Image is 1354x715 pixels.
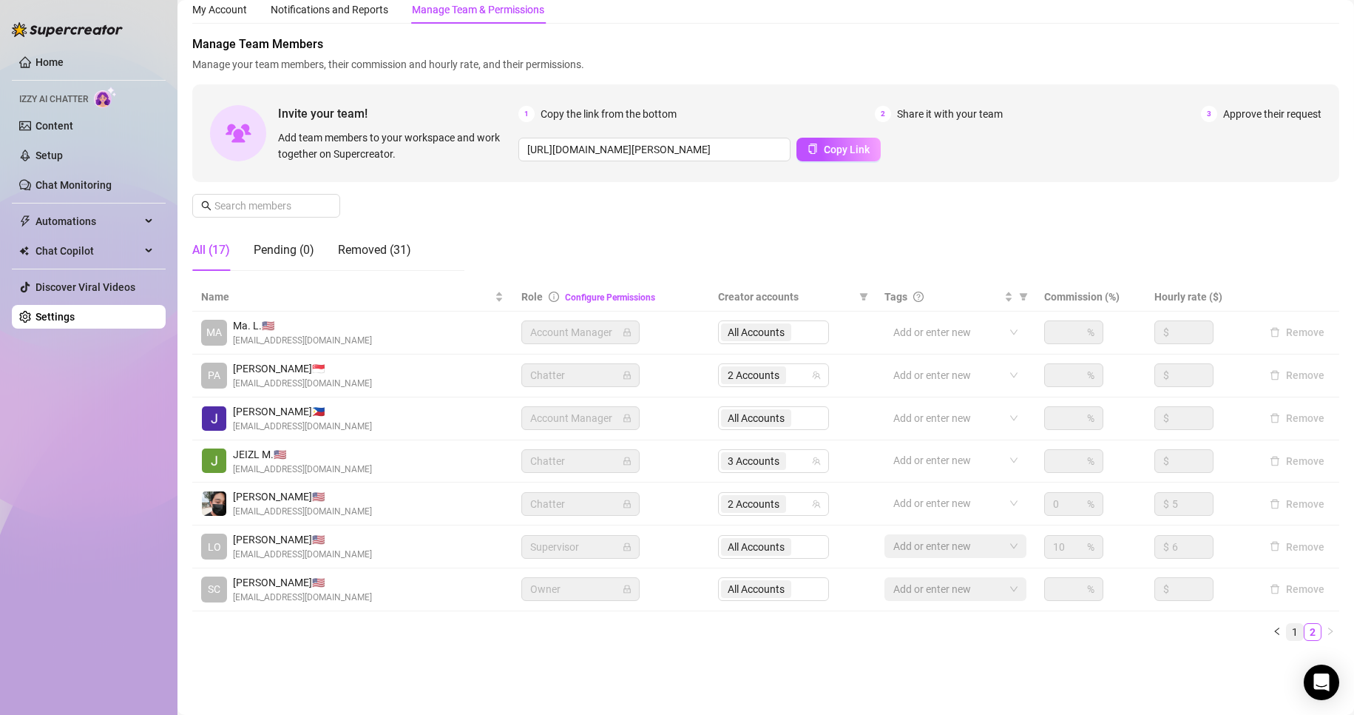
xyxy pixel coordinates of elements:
span: Manage Team Members [192,36,1339,53]
div: Pending (0) [254,241,314,259]
span: 3 Accounts [721,452,786,470]
button: Remove [1264,409,1330,427]
span: lock [623,328,632,337]
span: Account Manager [530,321,631,343]
div: Notifications and Reports [271,1,388,18]
span: Name [201,289,492,305]
span: JEIZL M. 🇺🇸 [233,446,372,463]
span: lock [623,585,632,594]
span: Ma. L. 🇺🇸 [233,318,372,334]
span: search [201,201,211,211]
span: 3 [1201,106,1217,122]
span: Chat Copilot [35,239,141,263]
span: 2 [875,106,891,122]
div: All (17) [192,241,230,259]
a: Home [35,56,64,68]
span: filter [859,292,868,301]
span: [EMAIL_ADDRESS][DOMAIN_NAME] [233,334,372,348]
button: Remove [1264,452,1330,470]
span: lock [623,371,632,380]
span: team [812,500,821,508]
span: MA [206,324,222,340]
button: Remove [1264,323,1330,341]
img: JEIZL MALLARI [202,449,226,473]
span: lock [623,414,632,423]
span: lock [623,457,632,466]
div: Removed (31) [338,241,411,259]
img: logo-BBDzfeDw.svg [12,22,123,37]
span: Invite your team! [278,104,518,123]
span: Owner [530,578,631,600]
span: LO [208,539,221,555]
a: Content [35,120,73,132]
li: 2 [1304,623,1321,641]
span: PA [208,367,220,383]
li: Next Page [1321,623,1339,641]
span: Share it with your team [897,106,1003,122]
span: [PERSON_NAME] 🇺🇸 [233,531,372,548]
span: [EMAIL_ADDRESS][DOMAIN_NAME] [233,420,372,434]
li: Previous Page [1268,623,1286,641]
span: 3 Accounts [728,453,779,469]
span: filter [1019,292,1028,301]
li: 1 [1286,623,1304,641]
button: Remove [1264,495,1330,513]
span: Copy Link [824,144,870,155]
button: Remove [1264,366,1330,384]
span: Chatter [530,450,631,472]
span: left [1273,627,1282,636]
span: Creator accounts [718,289,853,305]
span: Automations [35,209,141,233]
span: team [812,371,821,380]
span: Tags [884,289,907,305]
button: right [1321,623,1339,641]
span: info-circle [549,292,559,302]
span: [EMAIL_ADDRESS][DOMAIN_NAME] [233,591,372,605]
a: Chat Monitoring [35,179,112,191]
div: Manage Team & Permissions [412,1,544,18]
button: Remove [1264,580,1330,598]
span: lock [623,543,632,551]
span: 1 [518,106,535,122]
th: Name [192,283,512,312]
span: lock [623,500,632,508]
div: My Account [192,1,247,18]
a: 2 [1304,624,1321,640]
span: thunderbolt [19,215,31,227]
button: Copy Link [796,138,881,161]
span: SC [208,581,220,597]
div: Open Intercom Messenger [1304,665,1339,700]
span: 2 Accounts [721,495,786,513]
span: copy [808,144,818,154]
span: Supervisor [530,536,631,558]
a: Setup [35,150,63,161]
span: Chatter [530,493,631,515]
span: [PERSON_NAME] 🇺🇸 [233,489,372,505]
span: filter [856,286,871,308]
span: Manage your team members, their commission and hourly rate, and their permissions. [192,56,1339,73]
span: 2 Accounts [728,496,779,512]
button: Remove [1264,538,1330,556]
a: 1 [1287,624,1303,640]
span: filter [1016,286,1031,308]
span: Approve their request [1223,106,1321,122]
th: Commission (%) [1035,283,1145,312]
img: Chat Copilot [19,246,29,256]
span: [PERSON_NAME] 🇺🇸 [233,574,372,591]
span: 2 Accounts [728,367,779,383]
span: [PERSON_NAME] 🇸🇬 [233,360,372,377]
span: [EMAIL_ADDRESS][DOMAIN_NAME] [233,463,372,477]
span: right [1326,627,1335,636]
th: Hourly rate ($) [1145,283,1255,312]
button: left [1268,623,1286,641]
span: Chatter [530,364,631,386]
span: [EMAIL_ADDRESS][DOMAIN_NAME] [233,548,372,562]
span: Add team members to your workspace and work together on Supercreator. [278,130,512,162]
span: [EMAIL_ADDRESS][DOMAIN_NAME] [233,505,372,519]
span: [PERSON_NAME] 🇵🇭 [233,403,372,420]
span: 2 Accounts [721,366,786,384]
a: Settings [35,311,75,323]
span: Copy the link from the bottom [541,106,677,122]
img: John Lhester [202,406,226,431]
span: Account Manager [530,407,631,429]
